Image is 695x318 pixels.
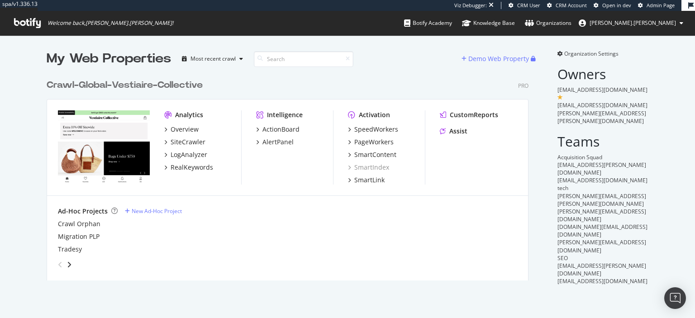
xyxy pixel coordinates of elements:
div: Knowledge Base [462,19,515,28]
button: Most recent crawl [178,52,247,66]
a: Tradesy [58,245,82,254]
span: Open in dev [602,2,631,9]
div: CustomReports [450,110,498,119]
div: Analytics [175,110,203,119]
a: CRM User [509,2,540,9]
span: [PERSON_NAME][EMAIL_ADDRESS][PERSON_NAME][DOMAIN_NAME] [557,192,646,208]
div: SmartLink [354,176,385,185]
button: [PERSON_NAME].[PERSON_NAME] [571,16,690,30]
span: Organization Settings [564,50,619,57]
a: Botify Academy [404,11,452,35]
div: Activation [359,110,390,119]
a: Knowledge Base [462,11,515,35]
a: LogAnalyzer [164,150,207,159]
div: New Ad-Hoc Project [132,207,182,215]
a: SmartIndex [348,163,389,172]
a: SiteCrawler [164,138,205,147]
div: Most recent crawl [190,56,236,62]
div: Botify Academy [404,19,452,28]
a: Admin Page [638,2,675,9]
div: Pro [518,82,528,90]
input: Search [254,51,353,67]
a: RealKeywords [164,163,213,172]
div: grid [47,68,536,280]
div: ActionBoard [262,125,300,134]
span: Admin Page [647,2,675,9]
button: Demo Web Property [462,52,531,66]
a: Open in dev [594,2,631,9]
span: [PERSON_NAME][EMAIL_ADDRESS][DOMAIN_NAME] [557,208,646,223]
div: PageWorkers [354,138,394,147]
span: [EMAIL_ADDRESS][DOMAIN_NAME] [557,277,647,285]
div: SpeedWorkers [354,125,398,134]
div: SiteCrawler [171,138,205,147]
span: [EMAIL_ADDRESS][DOMAIN_NAME] [557,176,647,184]
h2: Owners [557,66,648,81]
span: Welcome back, [PERSON_NAME].[PERSON_NAME] ! [48,19,173,27]
div: angle-right [66,260,72,269]
a: CRM Account [547,2,587,9]
span: [DOMAIN_NAME][EMAIL_ADDRESS][DOMAIN_NAME] [557,223,647,238]
div: Demo Web Property [468,54,529,63]
div: tech [557,184,648,192]
a: ActionBoard [256,125,300,134]
a: Migration PLP [58,232,100,241]
h2: Teams [557,134,648,149]
div: Crawl-Global-Vestiaire-Collective [47,79,203,92]
a: CustomReports [440,110,498,119]
span: [EMAIL_ADDRESS][DOMAIN_NAME] [557,101,647,109]
a: PageWorkers [348,138,394,147]
div: LogAnalyzer [171,150,207,159]
span: CRM Account [556,2,587,9]
a: AlertPanel [256,138,294,147]
div: Open Intercom Messenger [664,287,686,309]
a: Crawl-Global-Vestiaire-Collective [47,79,206,92]
span: [EMAIL_ADDRESS][DOMAIN_NAME] [557,86,647,94]
div: Intelligence [267,110,303,119]
div: Organizations [525,19,571,28]
a: Crawl Orphan [58,219,100,228]
a: SmartLink [348,176,385,185]
div: AlertPanel [262,138,294,147]
div: My Web Properties [47,50,171,68]
span: CRM User [517,2,540,9]
a: Organizations [525,11,571,35]
span: benjamin.bussiere [590,19,676,27]
div: SEO [557,254,648,262]
div: Acquisition Squad [557,153,648,161]
div: Overview [171,125,199,134]
a: SmartContent [348,150,396,159]
span: [PERSON_NAME][EMAIL_ADDRESS][DOMAIN_NAME] [557,238,646,254]
div: Viz Debugger: [454,2,487,9]
img: vestiairecollective.com [58,110,150,184]
a: Overview [164,125,199,134]
a: Demo Web Property [462,55,531,62]
a: New Ad-Hoc Project [125,207,182,215]
span: [EMAIL_ADDRESS][PERSON_NAME][DOMAIN_NAME] [557,161,646,176]
div: angle-left [54,257,66,272]
div: Assist [449,127,467,136]
div: RealKeywords [171,163,213,172]
a: Assist [440,127,467,136]
a: SpeedWorkers [348,125,398,134]
span: [PERSON_NAME][EMAIL_ADDRESS][PERSON_NAME][DOMAIN_NAME] [557,109,646,125]
span: [EMAIL_ADDRESS][PERSON_NAME][DOMAIN_NAME] [557,262,646,277]
div: Ad-Hoc Projects [58,207,108,216]
div: SmartContent [354,150,396,159]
